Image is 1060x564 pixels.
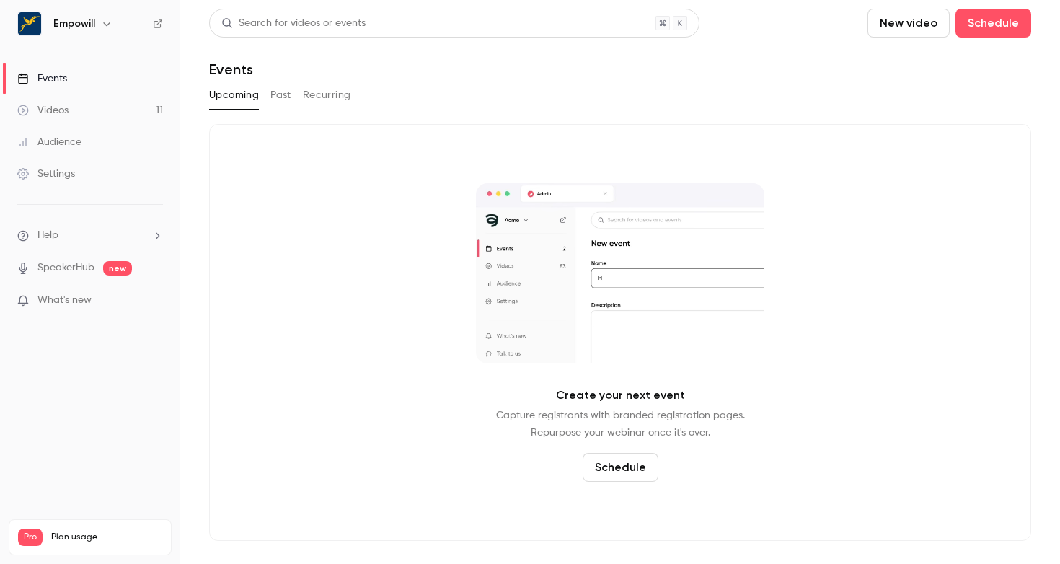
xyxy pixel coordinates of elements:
[18,12,41,35] img: Empowill
[221,16,366,31] div: Search for videos or events
[17,135,81,149] div: Audience
[17,103,69,118] div: Videos
[867,9,950,38] button: New video
[209,84,259,107] button: Upcoming
[17,228,163,243] li: help-dropdown-opener
[583,453,658,482] button: Schedule
[146,294,163,307] iframe: Noticeable Trigger
[303,84,351,107] button: Recurring
[51,532,162,543] span: Plan usage
[37,260,94,276] a: SpeakerHub
[270,84,291,107] button: Past
[53,17,95,31] h6: Empowill
[18,529,43,546] span: Pro
[17,167,75,181] div: Settings
[103,261,132,276] span: new
[17,71,67,86] div: Events
[556,387,685,404] p: Create your next event
[955,9,1031,38] button: Schedule
[37,293,92,308] span: What's new
[209,61,253,78] h1: Events
[37,228,58,243] span: Help
[496,407,745,441] p: Capture registrants with branded registration pages. Repurpose your webinar once it's over.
